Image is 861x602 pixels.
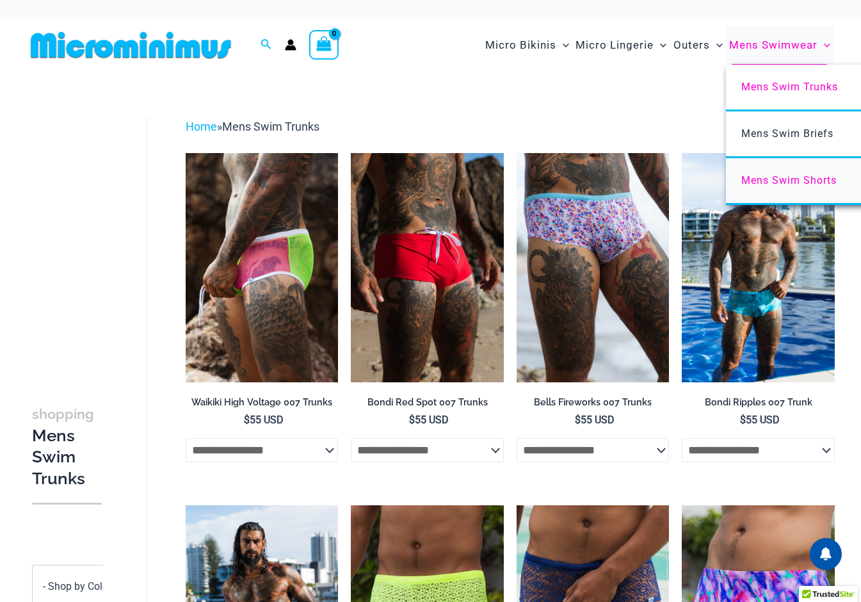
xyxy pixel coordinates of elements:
img: Bells Fireworks 007 Trunks 06 [517,153,670,382]
a: Account icon link [285,39,296,51]
span: Menu Toggle [710,29,723,61]
span: Mens Swim Trunks [741,81,838,93]
img: MM SHOP LOGO FLAT [26,31,236,60]
span: shopping [32,406,94,422]
span: Outers [673,29,710,61]
h2: Waikiki High Voltage 007 Trunks [186,396,339,409]
span: » [186,120,319,133]
span: $ [244,414,250,426]
a: Mens SwimwearMenu ToggleMenu Toggle [726,26,833,65]
img: Waikiki High Voltage 007 Trunks 10 [186,153,339,382]
span: Micro Bikinis [485,29,556,61]
img: Bondi Ripples 007 Trunk 01 [682,153,835,382]
span: Menu Toggle [654,29,666,61]
a: Bells Fireworks 007 Trunks [517,396,670,413]
bdi: 55 USD [244,414,284,426]
h2: Bondi Red Spot 007 Trunks [351,396,504,409]
h3: Mens Swim Trunks [32,403,102,490]
img: Bondi Red Spot 007 Trunks 03 [351,153,504,382]
h2: Bondi Ripples 007 Trunk [682,396,835,409]
span: Mens Swim Trunks [222,120,319,133]
bdi: 55 USD [740,414,780,426]
span: Mens Swim Shorts [741,174,837,186]
bdi: 55 USD [409,414,449,426]
iframe: TrustedSite Certified [32,107,147,363]
span: Menu Toggle [556,29,569,61]
a: Bondi Red Spot 007 Trunks 03Bondi Red Spot 007 Trunks 05Bondi Red Spot 007 Trunks 05 [351,153,504,382]
a: Bondi Ripples 007 Trunk [682,396,835,413]
a: Waikiki High Voltage 007 Trunks [186,396,339,413]
a: View Shopping Cart, empty [309,30,339,60]
nav: Site Navigation [480,24,835,67]
a: Waikiki High Voltage 007 Trunks 10Waikiki High Voltage 007 Trunks 11Waikiki High Voltage 007 Trun... [186,153,339,382]
a: Micro BikinisMenu ToggleMenu Toggle [482,26,572,65]
span: Menu Toggle [817,29,830,61]
a: OutersMenu ToggleMenu Toggle [670,26,726,65]
span: $ [575,414,581,426]
a: Home [186,120,217,133]
a: Bondi Ripples 007 Trunk 01Bondi Ripples 007 Trunk 03Bondi Ripples 007 Trunk 03 [682,153,835,382]
span: - Shop by Color [43,580,111,592]
span: $ [740,414,746,426]
span: $ [409,414,415,426]
span: Mens Swim Briefs [741,127,833,140]
h2: Bells Fireworks 007 Trunks [517,396,670,409]
a: Bondi Red Spot 007 Trunks [351,396,504,413]
bdi: 55 USD [575,414,615,426]
span: Micro Lingerie [575,29,654,61]
span: Mens Swimwear [729,29,817,61]
a: Search icon link [261,37,272,53]
a: Micro LingerieMenu ToggleMenu Toggle [572,26,670,65]
a: Bells Fireworks 007 Trunks 06Bells Fireworks 007 Trunks 05Bells Fireworks 007 Trunks 05 [517,153,670,382]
